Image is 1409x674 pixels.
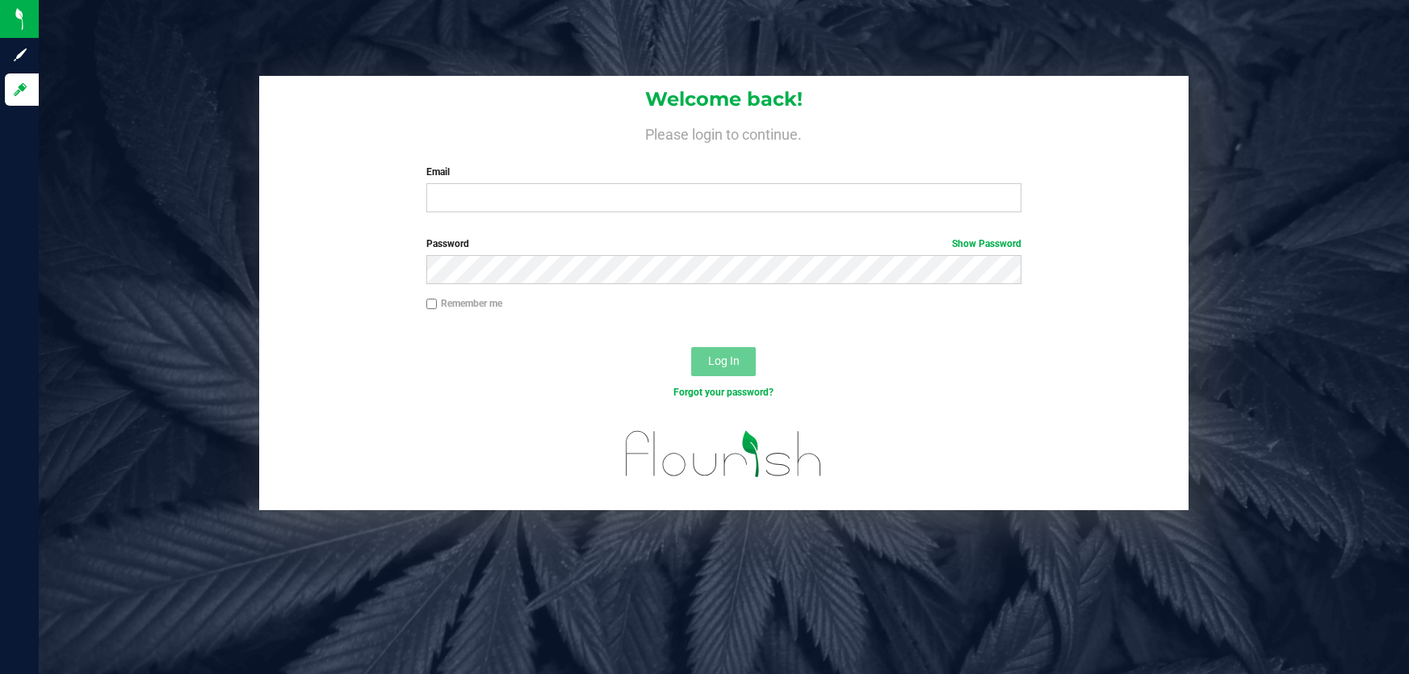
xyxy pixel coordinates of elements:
[12,82,28,98] inline-svg: Log in
[426,165,1022,179] label: Email
[426,238,469,249] span: Password
[608,417,841,492] img: flourish_logo.svg
[259,89,1189,110] h1: Welcome back!
[426,299,438,310] input: Remember me
[673,387,774,398] a: Forgot your password?
[12,47,28,63] inline-svg: Sign up
[426,296,502,311] label: Remember me
[259,123,1189,142] h4: Please login to continue.
[952,238,1021,249] a: Show Password
[691,347,756,376] button: Log In
[708,354,740,367] span: Log In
